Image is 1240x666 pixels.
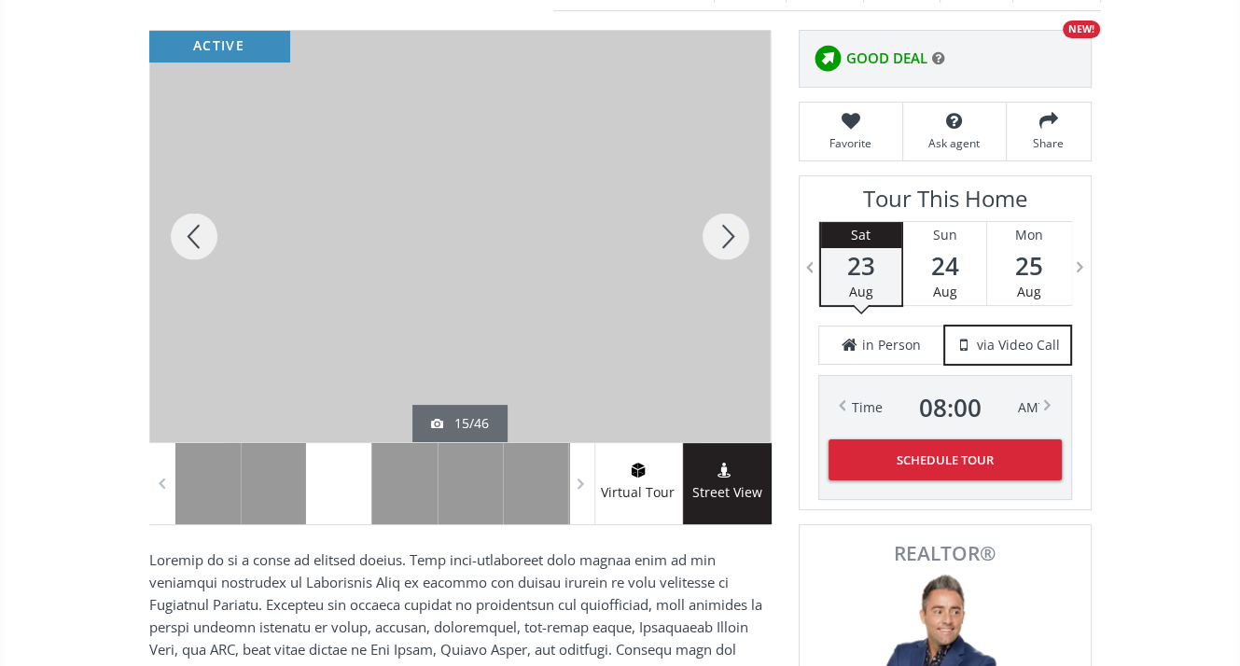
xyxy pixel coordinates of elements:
[1017,283,1041,300] span: Aug
[852,395,1038,421] div: Time AM
[1016,135,1081,151] span: Share
[809,40,846,77] img: rating icon
[629,463,648,478] img: virtual tour icon
[149,31,771,442] div: 7 Strathearn Rise SW Calgary, AB T3H 1R5 - Photo 15 of 46
[829,439,1062,480] button: Schedule Tour
[903,222,986,248] div: Sun
[594,443,683,524] a: virtual tour iconVirtual Tour
[849,283,873,300] span: Aug
[818,186,1072,221] h3: Tour This Home
[932,283,956,300] span: Aug
[862,336,921,354] span: in Person
[1063,21,1100,38] div: NEW!
[987,253,1071,279] span: 25
[683,482,772,504] span: Street View
[821,222,901,248] div: Sat
[820,544,1070,563] span: REALTOR®
[987,222,1071,248] div: Mon
[431,414,489,433] div: 15/46
[149,31,289,62] div: active
[977,336,1060,354] span: via Video Call
[919,395,982,421] span: 08 : 00
[821,253,901,279] span: 23
[594,482,682,504] span: Virtual Tour
[913,135,996,151] span: Ask agent
[809,135,893,151] span: Favorite
[846,49,927,68] span: GOOD DEAL
[903,253,986,279] span: 24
